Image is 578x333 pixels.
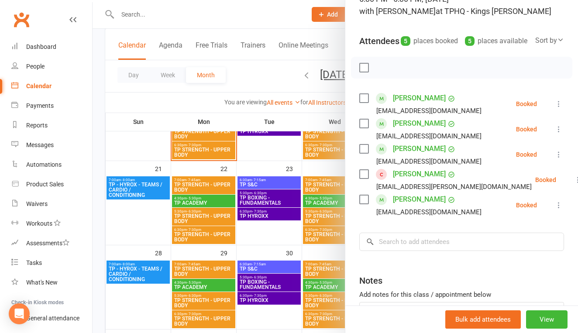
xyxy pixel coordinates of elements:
a: Dashboard [11,37,92,57]
div: 5 [465,36,475,46]
div: 5 [401,36,410,46]
a: Messages [11,135,92,155]
a: Reports [11,116,92,135]
a: Clubworx [10,9,32,31]
div: Add notes for this class / appointment below [359,289,564,300]
div: Workouts [26,220,52,227]
input: Search to add attendees [359,233,564,251]
div: Payments [26,102,54,109]
div: Calendar [26,82,52,89]
a: [PERSON_NAME] [393,142,446,156]
a: People [11,57,92,76]
button: Bulk add attendees [445,310,521,329]
div: Reports [26,122,48,129]
a: Workouts [11,214,92,233]
div: Automations [26,161,62,168]
a: General attendance kiosk mode [11,309,92,328]
div: Booked [535,177,556,183]
div: Dashboard [26,43,56,50]
div: [EMAIL_ADDRESS][PERSON_NAME][DOMAIN_NAME] [376,181,532,192]
a: [PERSON_NAME] [393,167,446,181]
a: [PERSON_NAME] [393,91,446,105]
a: What's New [11,273,92,292]
div: Booked [516,126,537,132]
div: Booked [516,101,537,107]
span: at TPHQ - Kings [PERSON_NAME] [436,7,551,16]
div: Messages [26,141,54,148]
span: with [PERSON_NAME] [359,7,436,16]
a: [PERSON_NAME] [393,192,446,206]
a: Assessments [11,233,92,253]
a: Payments [11,96,92,116]
a: Tasks [11,253,92,273]
div: Booked [516,202,537,208]
button: View [526,310,568,329]
div: General attendance [26,315,79,322]
a: Calendar [11,76,92,96]
div: Attendees [359,35,399,47]
div: Waivers [26,200,48,207]
div: Sort by [535,35,564,46]
div: Open Intercom Messenger [9,303,30,324]
div: [EMAIL_ADDRESS][DOMAIN_NAME] [376,156,482,167]
div: What's New [26,279,58,286]
div: Assessments [26,240,69,247]
div: Product Sales [26,181,64,188]
div: People [26,63,45,70]
div: Notes [359,275,382,287]
a: Automations [11,155,92,175]
div: places available [465,35,527,47]
a: Waivers [11,194,92,214]
div: places booked [401,35,458,47]
div: Tasks [26,259,42,266]
a: Product Sales [11,175,92,194]
div: [EMAIL_ADDRESS][DOMAIN_NAME] [376,105,482,117]
div: [EMAIL_ADDRESS][DOMAIN_NAME] [376,130,482,142]
div: [EMAIL_ADDRESS][DOMAIN_NAME] [376,206,482,218]
div: Booked [516,151,537,158]
a: [PERSON_NAME] [393,117,446,130]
